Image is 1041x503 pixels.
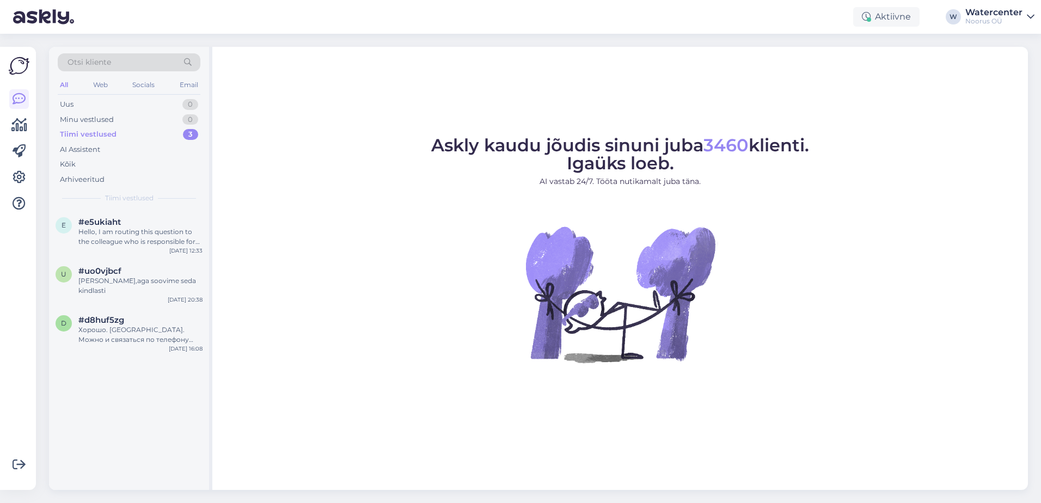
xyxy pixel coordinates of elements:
[58,78,70,92] div: All
[91,78,110,92] div: Web
[431,134,809,174] span: Askly kaudu jõudis sinuni juba klienti. Igaüks loeb.
[182,114,198,125] div: 0
[78,325,203,345] div: Хорошо. [GEOGRAPHIC_DATA]. Можно и связаться по телефону 58192473
[169,247,203,255] div: [DATE] 12:33
[9,56,29,76] img: Askly Logo
[60,129,117,140] div: Tiimi vestlused
[965,8,1022,17] div: Watercenter
[78,227,203,247] div: Hello, I am routing this question to the colleague who is responsible for this topic. The reply m...
[182,99,198,110] div: 0
[965,17,1022,26] div: Noorus OÜ
[78,276,203,296] div: [PERSON_NAME],aga soovime seda kindlasti
[168,296,203,304] div: [DATE] 20:38
[61,319,66,327] span: d
[68,57,111,68] span: Otsi kliente
[183,129,198,140] div: 3
[61,270,66,278] span: u
[78,217,121,227] span: #e5ukiaht
[853,7,920,27] div: Aktiivne
[965,8,1034,26] a: WatercenterNoorus OÜ
[703,134,749,156] span: 3460
[946,9,961,24] div: W
[60,144,100,155] div: AI Assistent
[60,99,74,110] div: Uus
[169,345,203,353] div: [DATE] 16:08
[60,114,114,125] div: Minu vestlused
[78,315,124,325] span: #d8huf5zg
[60,159,76,170] div: Kõik
[177,78,200,92] div: Email
[431,176,809,187] p: AI vastab 24/7. Tööta nutikamalt juba täna.
[60,174,105,185] div: Arhiveeritud
[130,78,157,92] div: Socials
[62,221,66,229] span: e
[105,193,154,203] span: Tiimi vestlused
[78,266,121,276] span: #uo0vjbcf
[522,196,718,392] img: No Chat active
